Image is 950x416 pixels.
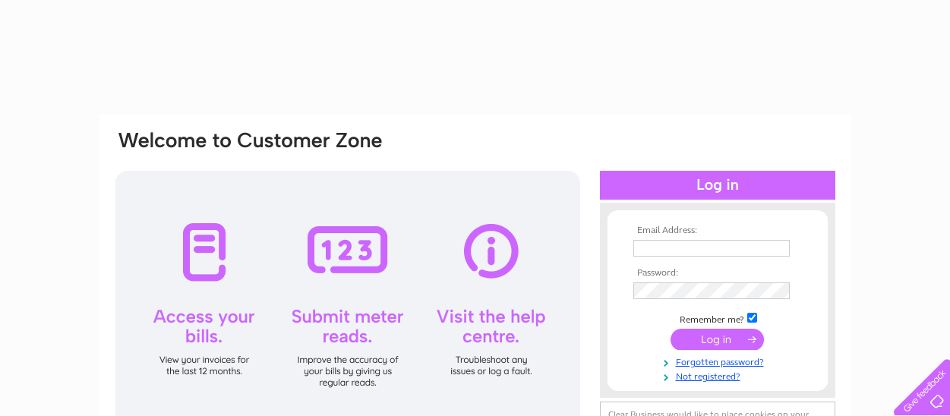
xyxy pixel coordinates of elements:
a: Not registered? [633,368,806,383]
td: Remember me? [630,310,806,326]
th: Email Address: [630,225,806,236]
th: Password: [630,268,806,279]
a: Forgotten password? [633,354,806,368]
input: Submit [671,329,764,350]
